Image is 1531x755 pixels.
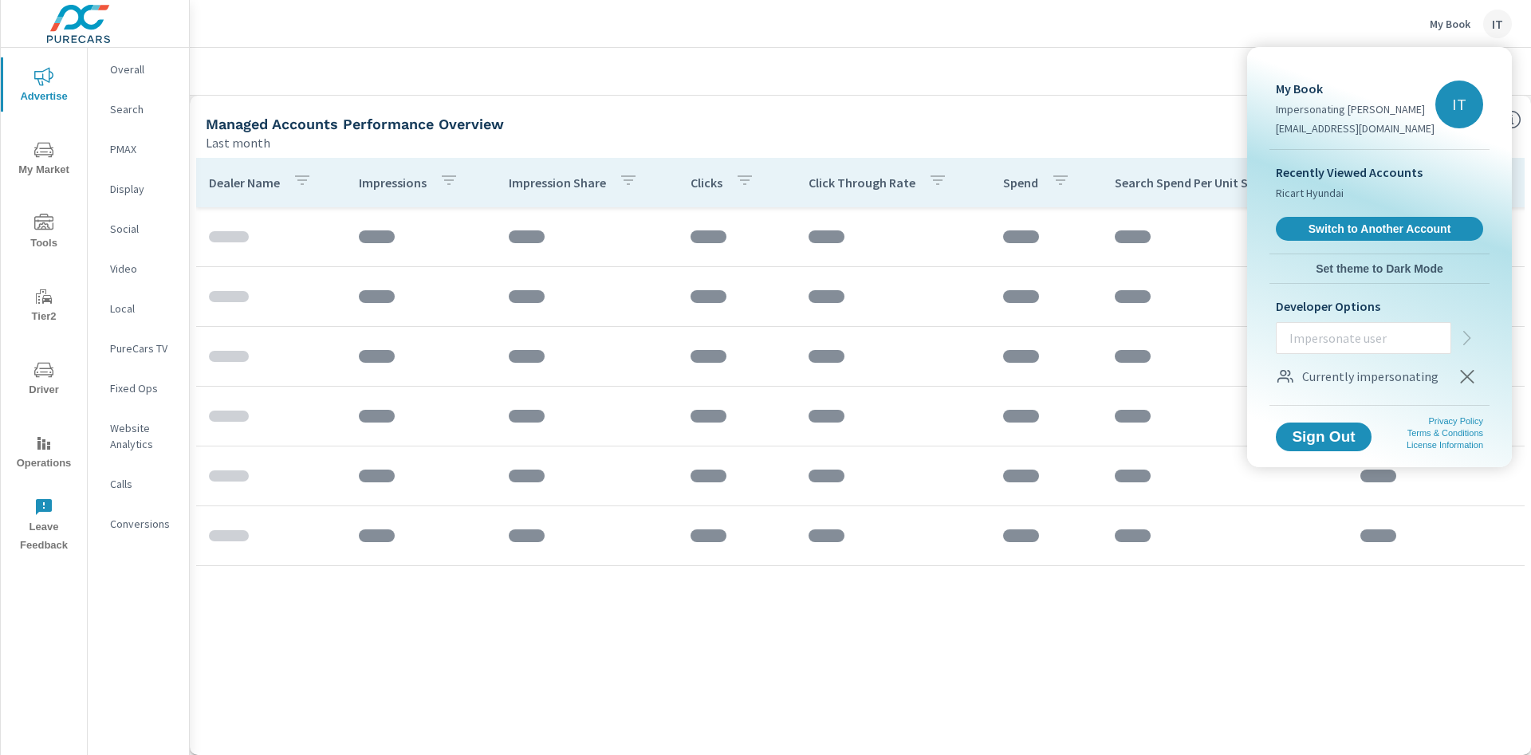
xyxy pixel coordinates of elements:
p: Recently Viewed Accounts [1276,163,1483,182]
p: Developer Options [1276,297,1483,316]
a: Switch to Another Account [1276,217,1483,241]
span: Ricart Hyundai [1276,185,1344,201]
p: Currently impersonating [1302,367,1439,386]
p: [EMAIL_ADDRESS][DOMAIN_NAME] [1276,120,1435,136]
div: IT [1435,81,1483,128]
span: Sign Out [1289,430,1359,444]
a: License Information [1407,440,1483,450]
a: Terms & Conditions [1407,428,1483,438]
span: Set theme to Dark Mode [1276,261,1483,276]
button: Set theme to Dark Mode [1269,254,1490,283]
p: My Book [1276,79,1435,98]
p: Impersonating [PERSON_NAME] [1276,101,1435,117]
a: Privacy Policy [1429,416,1483,426]
span: Switch to Another Account [1285,222,1474,236]
button: Sign Out [1276,423,1372,451]
input: Impersonate user [1277,317,1450,359]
